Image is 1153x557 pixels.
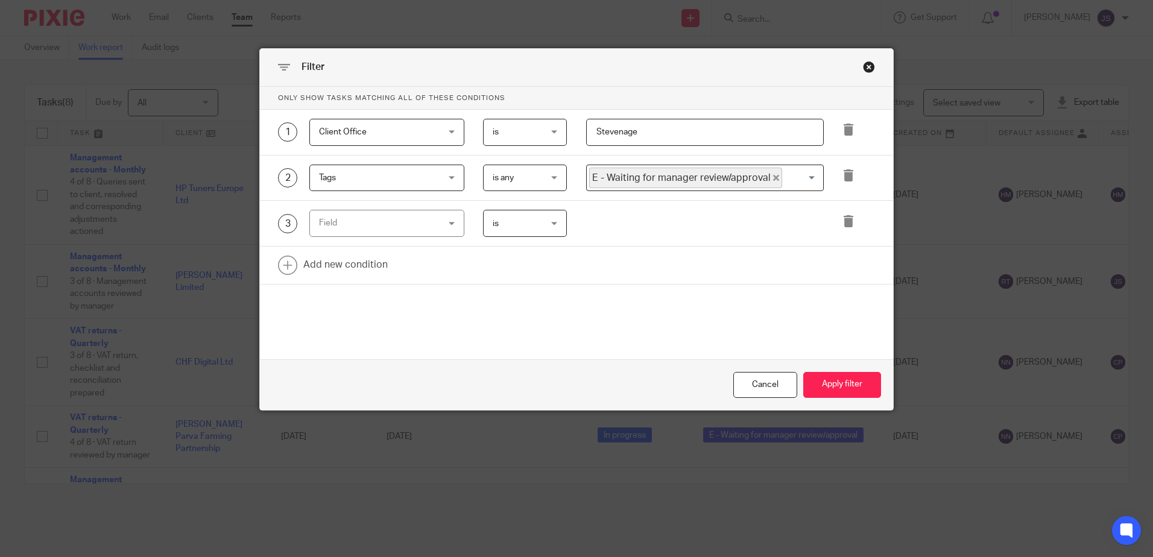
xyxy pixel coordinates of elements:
span: is [493,219,499,228]
div: Close this dialog window [863,61,875,73]
span: Filter [302,62,324,72]
div: 3 [278,214,297,233]
span: is [493,128,499,136]
button: Apply filter [803,372,881,398]
span: is any [493,174,514,182]
span: E - Waiting for manager review/approval [589,168,782,189]
div: 1 [278,122,297,142]
div: Close this dialog window [733,372,797,398]
div: 2 [278,168,297,187]
p: Only show tasks matching all of these conditions [260,87,893,110]
input: Search for option [783,168,817,189]
div: Field [319,210,435,236]
span: Tags [319,174,336,182]
span: Client Office [319,128,367,136]
button: Deselect E - Waiting for manager review/approval [773,175,779,181]
div: Search for option [586,165,824,192]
